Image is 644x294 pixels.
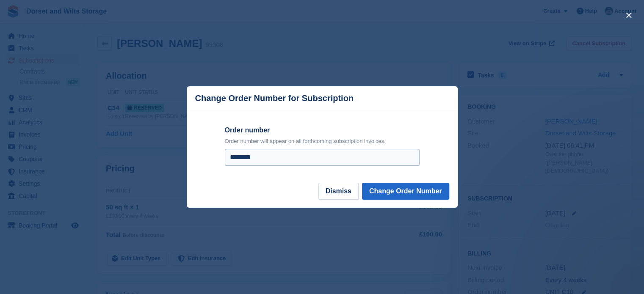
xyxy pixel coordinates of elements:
[622,8,636,22] button: close
[318,183,359,200] button: Dismiss
[225,125,420,135] label: Order number
[225,137,420,146] p: Order number will appear on all forthcoming subscription invoices.
[362,183,449,200] button: Change Order Number
[195,93,354,103] p: Change Order Number for Subscription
